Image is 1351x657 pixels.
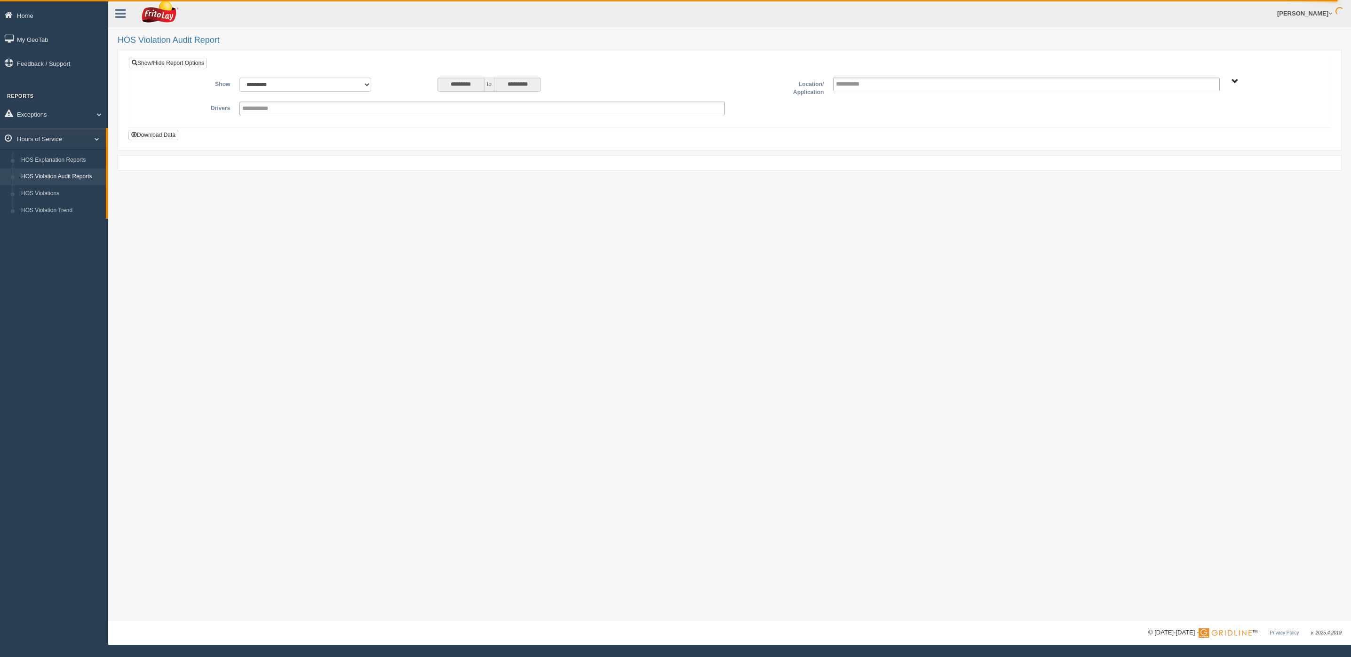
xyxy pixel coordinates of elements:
button: Download Data [128,130,178,140]
a: HOS Violations [17,185,106,202]
a: HOS Violation Audit Reports [17,168,106,185]
a: HOS Explanation Reports [17,152,106,169]
img: Gridline [1199,628,1252,638]
div: © [DATE]-[DATE] - ™ [1148,628,1342,638]
span: to [485,78,494,92]
a: HOS Violation Trend [17,202,106,219]
label: Drivers [136,102,235,113]
label: Location/ Application [730,78,828,97]
a: Show/Hide Report Options [129,58,207,68]
label: Show [136,78,235,89]
a: Privacy Policy [1270,630,1299,635]
h2: HOS Violation Audit Report [118,36,1342,45]
span: v. 2025.4.2019 [1311,630,1342,635]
